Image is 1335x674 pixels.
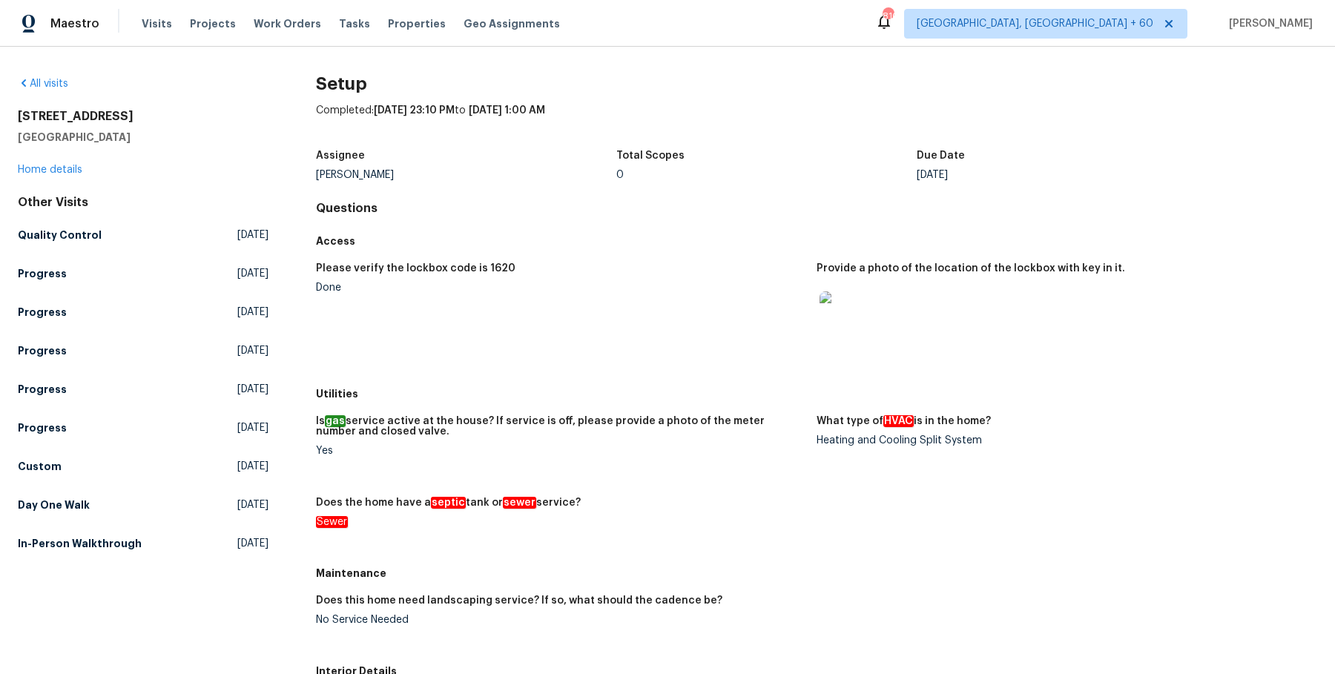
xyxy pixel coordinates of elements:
[325,415,346,427] em: gas
[316,103,1317,142] div: Completed: to
[50,16,99,31] span: Maestro
[374,105,455,116] span: [DATE] 23:10 PM
[237,266,268,281] span: [DATE]
[237,343,268,358] span: [DATE]
[616,170,917,180] div: 0
[917,151,965,161] h5: Due Date
[237,498,268,512] span: [DATE]
[18,492,268,518] a: Day One Walk[DATE]
[18,382,67,397] h5: Progress
[254,16,321,31] span: Work Orders
[18,376,268,403] a: Progress[DATE]
[464,16,560,31] span: Geo Assignments
[18,228,102,242] h5: Quality Control
[339,19,370,29] span: Tasks
[18,260,268,287] a: Progress[DATE]
[18,195,268,210] div: Other Visits
[18,343,67,358] h5: Progress
[883,9,893,24] div: 810
[18,453,268,480] a: Custom[DATE]
[316,498,581,508] h5: Does the home have a tank or service?
[316,516,348,528] em: Sewer
[18,305,67,320] h5: Progress
[1223,16,1313,31] span: [PERSON_NAME]
[190,16,236,31] span: Projects
[316,566,1317,581] h5: Maintenance
[18,130,268,145] h5: [GEOGRAPHIC_DATA]
[817,416,991,426] h5: What type of is in the home?
[18,109,268,124] h2: [STREET_ADDRESS]
[142,16,172,31] span: Visits
[18,498,90,512] h5: Day One Walk
[237,420,268,435] span: [DATE]
[469,105,545,116] span: [DATE] 1:00 AM
[388,16,446,31] span: Properties
[316,263,515,274] h5: Please verify the lockbox code is 1620
[237,536,268,551] span: [DATE]
[237,459,268,474] span: [DATE]
[237,382,268,397] span: [DATE]
[18,530,268,557] a: In-Person Walkthrough[DATE]
[18,79,68,89] a: All visits
[237,305,268,320] span: [DATE]
[316,170,616,180] div: [PERSON_NAME]
[316,76,1317,91] h2: Setup
[883,415,914,427] em: HVAC
[316,234,1317,248] h5: Access
[18,459,62,474] h5: Custom
[917,16,1153,31] span: [GEOGRAPHIC_DATA], [GEOGRAPHIC_DATA] + 60
[817,263,1125,274] h5: Provide a photo of the location of the lockbox with key in it.
[316,386,1317,401] h5: Utilities
[18,420,67,435] h5: Progress
[18,299,268,326] a: Progress[DATE]
[316,201,1317,216] h4: Questions
[316,151,365,161] h5: Assignee
[237,228,268,242] span: [DATE]
[316,615,805,625] div: No Service Needed
[18,165,82,175] a: Home details
[18,414,268,441] a: Progress[DATE]
[503,497,536,509] em: sewer
[917,170,1217,180] div: [DATE]
[18,337,268,364] a: Progress[DATE]
[817,435,1305,446] div: Heating and Cooling Split System
[316,283,805,293] div: Done
[18,266,67,281] h5: Progress
[316,446,805,456] div: Yes
[316,416,805,437] h5: Is service active at the house? If service is off, please provide a photo of the meter number and...
[316,595,722,606] h5: Does this home need landscaping service? If so, what should the cadence be?
[616,151,685,161] h5: Total Scopes
[431,497,466,509] em: septic
[18,536,142,551] h5: In-Person Walkthrough
[18,222,268,248] a: Quality Control[DATE]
